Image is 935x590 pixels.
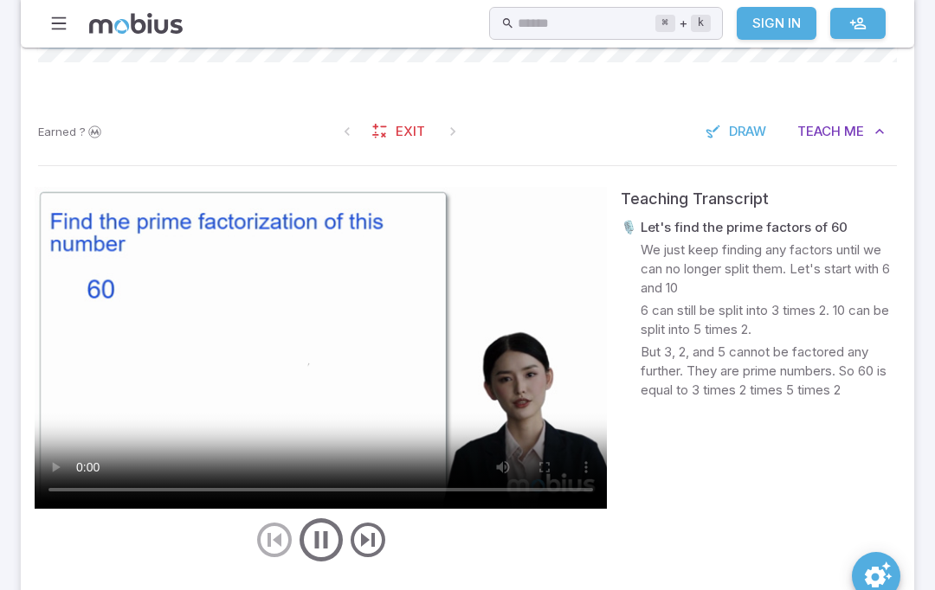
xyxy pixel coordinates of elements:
[655,15,675,32] kbd: ⌘
[38,123,76,140] span: Earned
[655,13,711,34] div: +
[295,514,347,566] button: play/pause/restart
[332,116,363,147] span: On First Question
[641,301,900,339] p: 6 can still be split into 3 times 2. 10 can be split into 5 times 2.
[691,15,711,32] kbd: k
[80,123,86,140] span: ?
[437,116,468,147] span: On Latest Question
[38,123,104,140] p: Sign In to earn Mobius dollars
[844,122,864,141] span: Me
[797,122,841,141] span: Teach
[737,7,816,40] a: Sign In
[785,115,897,148] button: TeachMe
[696,115,778,148] button: Draw
[621,218,637,237] p: 🎙️
[363,115,437,148] a: Exit
[729,122,766,141] span: Draw
[641,343,900,400] p: But 3, 2, and 5 cannot be factored any further. They are prime numbers. So 60 is equal to 3 times...
[641,240,900,298] p: We just keep finding any factors until we can no longer split them. Let's start with 6 and 10
[396,122,425,141] span: Exit
[347,519,389,561] button: next
[621,187,900,211] div: Teaching Transcript
[641,218,848,237] p: Let's find the prime factors of 60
